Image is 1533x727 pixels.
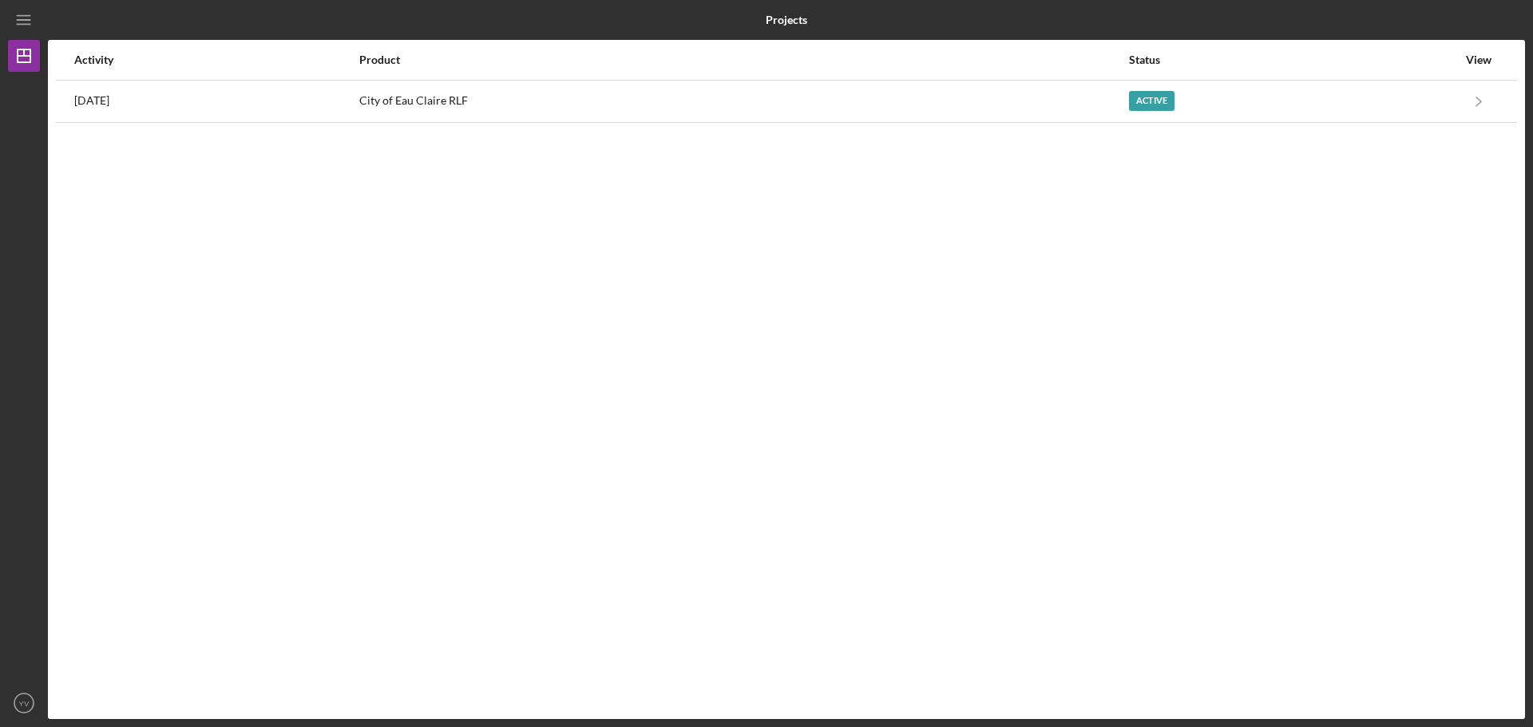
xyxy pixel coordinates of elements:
div: City of Eau Claire RLF [359,81,1128,121]
div: Product [359,53,1128,66]
button: YV [8,687,40,719]
div: View [1459,53,1499,66]
div: Status [1129,53,1457,66]
b: Projects [766,14,807,26]
div: Activity [74,53,358,66]
time: 2025-09-01 21:00 [74,94,109,107]
text: YV [19,699,30,708]
div: Active [1129,91,1175,111]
